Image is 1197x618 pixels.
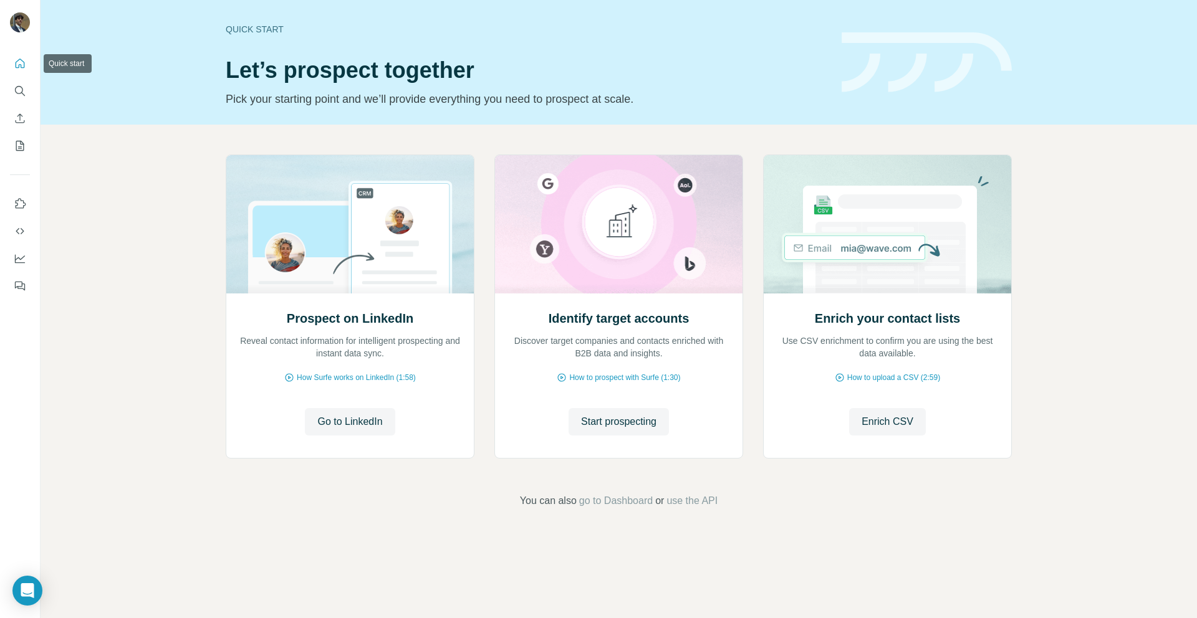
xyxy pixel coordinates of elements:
[507,335,730,359] p: Discover target companies and contacts enriched with B2B data and insights.
[10,193,30,215] button: Use Surfe on LinkedIn
[776,335,999,359] p: Use CSV enrichment to confirm you are using the best data available.
[10,80,30,102] button: Search
[10,275,30,297] button: Feedback
[226,155,474,293] img: Prospect on LinkedIn
[581,414,656,429] span: Start prospecting
[494,155,743,293] img: Identify target accounts
[226,58,827,83] h1: Let’s prospect together
[10,52,30,75] button: Quick start
[666,493,718,508] button: use the API
[579,493,653,508] button: go to Dashboard
[287,310,413,327] h2: Prospect on LinkedIn
[10,220,30,242] button: Use Surfe API
[847,372,940,383] span: How to upload a CSV (2:59)
[297,372,416,383] span: How Surfe works on LinkedIn (1:58)
[849,408,926,435] button: Enrich CSV
[226,23,827,36] div: Quick start
[862,414,913,429] span: Enrich CSV
[569,408,669,435] button: Start prospecting
[569,372,680,383] span: How to prospect with Surfe (1:30)
[763,155,1012,293] img: Enrich your contact lists
[655,493,664,508] span: or
[317,414,382,429] span: Go to LinkedIn
[549,310,690,327] h2: Identify target accounts
[842,32,1012,93] img: banner
[520,493,577,508] span: You can also
[815,310,960,327] h2: Enrich your contact lists
[305,408,395,435] button: Go to LinkedIn
[12,576,42,606] div: Open Intercom Messenger
[10,107,30,130] button: Enrich CSV
[226,90,827,108] p: Pick your starting point and we’ll provide everything you need to prospect at scale.
[10,135,30,157] button: My lists
[10,247,30,270] button: Dashboard
[10,12,30,32] img: Avatar
[239,335,461,359] p: Reveal contact information for intelligent prospecting and instant data sync.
